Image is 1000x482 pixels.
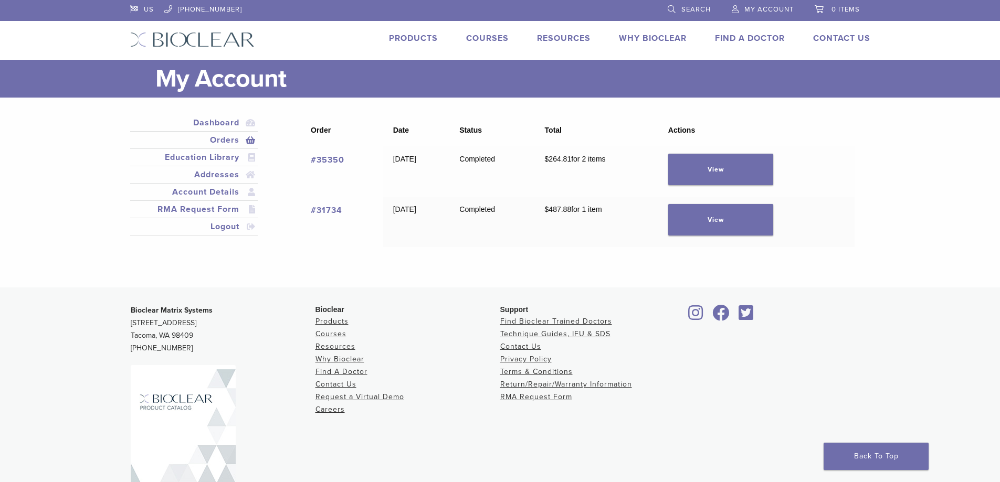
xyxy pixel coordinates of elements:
[681,5,711,14] span: Search
[668,126,695,134] span: Actions
[545,155,572,163] span: 264.81
[668,204,773,235] a: View order 31734
[311,205,342,216] a: View order number 31734
[545,205,549,213] span: $
[132,220,256,233] a: Logout
[315,329,346,338] a: Courses
[500,355,552,363] a: Privacy Policy
[393,126,409,134] span: Date
[500,342,541,351] a: Contact Us
[831,5,860,14] span: 0 items
[393,155,416,163] time: [DATE]
[449,197,534,247] td: Completed
[311,155,344,165] a: View order number 35350
[449,146,534,197] td: Completed
[619,33,687,44] a: Why Bioclear
[545,205,572,213] span: 487.88
[466,33,509,44] a: Courses
[709,311,733,322] a: Bioclear
[130,114,258,248] nav: Account pages
[824,443,929,470] a: Back To Top
[545,155,549,163] span: $
[545,126,562,134] span: Total
[389,33,438,44] a: Products
[735,311,757,322] a: Bioclear
[315,392,404,401] a: Request a Virtual Demo
[393,205,416,213] time: [DATE]
[500,367,573,376] a: Terms & Conditions
[534,197,658,247] td: for 1 item
[534,146,658,197] td: for 2 items
[715,33,785,44] a: Find A Doctor
[459,126,482,134] span: Status
[500,317,612,326] a: Find Bioclear Trained Doctors
[130,32,255,47] img: Bioclear
[155,60,870,98] h1: My Account
[813,33,870,44] a: Contact Us
[315,367,367,376] a: Find A Doctor
[131,304,315,355] p: [STREET_ADDRESS] Tacoma, WA 98409 [PHONE_NUMBER]
[500,392,572,401] a: RMA Request Form
[315,405,345,414] a: Careers
[132,116,256,129] a: Dashboard
[132,203,256,216] a: RMA Request Form
[500,305,529,314] span: Support
[537,33,591,44] a: Resources
[315,355,364,363] a: Why Bioclear
[668,154,773,185] a: View order 35350
[132,168,256,181] a: Addresses
[744,5,794,14] span: My Account
[315,342,355,351] a: Resources
[132,186,256,198] a: Account Details
[500,380,632,389] a: Return/Repair/Warranty Information
[132,134,256,146] a: Orders
[311,126,331,134] span: Order
[132,151,256,164] a: Education Library
[685,311,707,322] a: Bioclear
[315,305,344,314] span: Bioclear
[131,306,213,315] strong: Bioclear Matrix Systems
[315,317,349,326] a: Products
[315,380,356,389] a: Contact Us
[500,329,610,338] a: Technique Guides, IFU & SDS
